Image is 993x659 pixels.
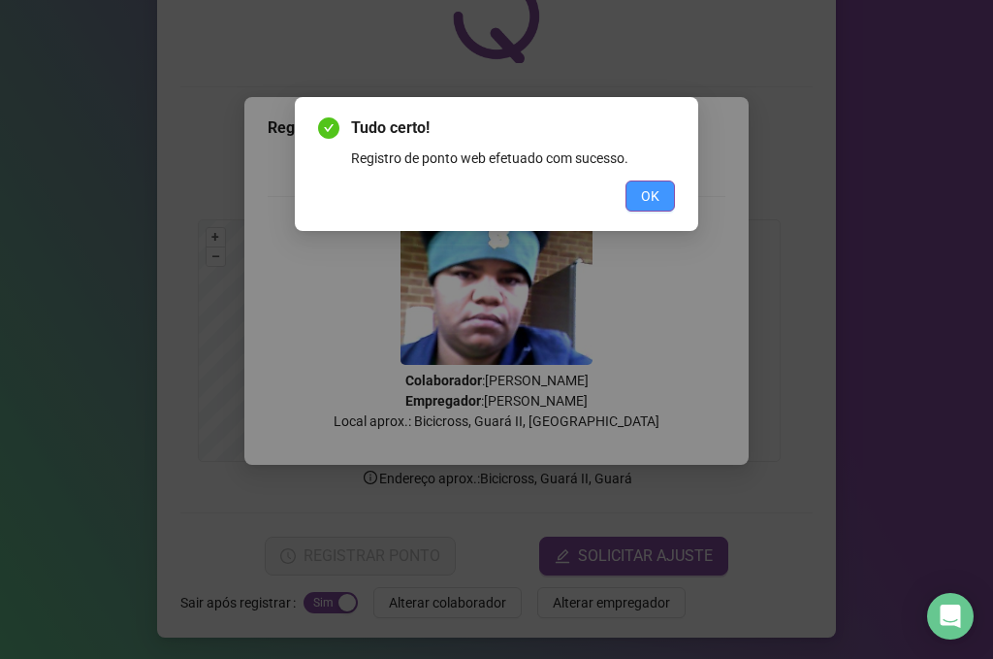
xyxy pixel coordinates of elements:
div: Registro de ponto web efetuado com sucesso. [351,148,675,169]
span: check-circle [318,117,339,139]
span: OK [641,185,659,207]
span: Tudo certo! [351,116,675,140]
div: Open Intercom Messenger [927,593,974,640]
button: OK [625,181,675,212]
